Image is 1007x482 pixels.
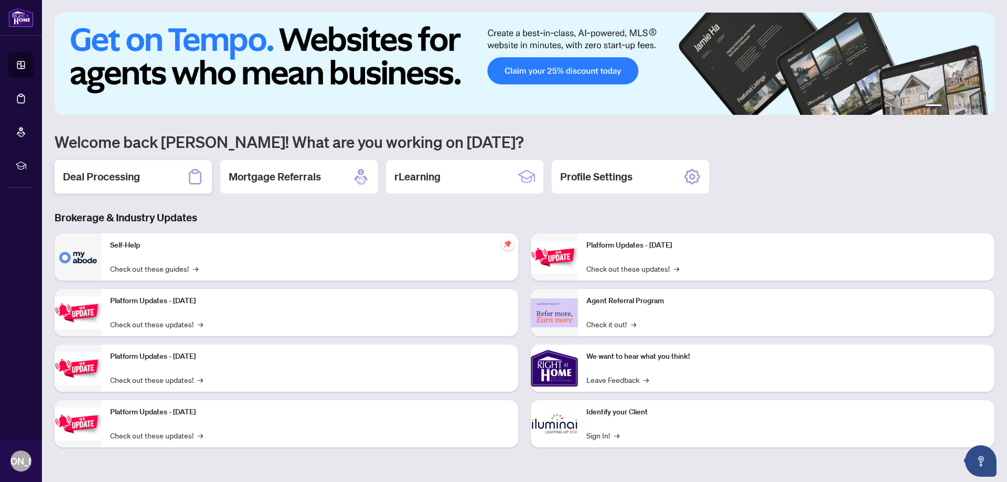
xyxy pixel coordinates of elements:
[586,263,679,274] a: Check out these updates!→
[63,169,140,184] h2: Deal Processing
[614,430,619,441] span: →
[586,240,986,251] p: Platform Updates - [DATE]
[586,430,619,441] a: Sign In!→
[229,169,321,184] h2: Mortgage Referrals
[674,263,679,274] span: →
[110,295,510,307] p: Platform Updates - [DATE]
[8,8,34,27] img: logo
[586,318,636,330] a: Check it out!→
[198,318,203,330] span: →
[531,400,578,447] img: Identify your Client
[531,298,578,327] img: Agent Referral Program
[946,104,950,109] button: 2
[110,263,198,274] a: Check out these guides!→
[560,169,633,184] h2: Profile Settings
[501,238,514,250] span: pushpin
[531,241,578,274] img: Platform Updates - June 23, 2025
[110,240,510,251] p: Self-Help
[110,430,203,441] a: Check out these updates!→
[110,374,203,385] a: Check out these updates!→
[198,430,203,441] span: →
[631,318,636,330] span: →
[586,406,986,418] p: Identify your Client
[55,13,994,115] img: Slide 0
[110,351,510,362] p: Platform Updates - [DATE]
[110,406,510,418] p: Platform Updates - [DATE]
[586,351,986,362] p: We want to hear what you think!
[980,104,984,109] button: 6
[55,352,102,385] img: Platform Updates - July 21, 2025
[531,345,578,392] img: We want to hear what you think!
[55,132,994,152] h1: Welcome back [PERSON_NAME]! What are you working on [DATE]?
[925,104,942,109] button: 1
[55,408,102,441] img: Platform Updates - July 8, 2025
[193,263,198,274] span: →
[971,104,976,109] button: 5
[55,296,102,329] img: Platform Updates - September 16, 2025
[55,233,102,281] img: Self-Help
[55,210,994,225] h3: Brokerage & Industry Updates
[394,169,441,184] h2: rLearning
[198,374,203,385] span: →
[955,104,959,109] button: 3
[963,104,967,109] button: 4
[644,374,649,385] span: →
[586,295,986,307] p: Agent Referral Program
[965,445,997,477] button: Open asap
[586,374,649,385] a: Leave Feedback→
[110,318,203,330] a: Check out these updates!→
